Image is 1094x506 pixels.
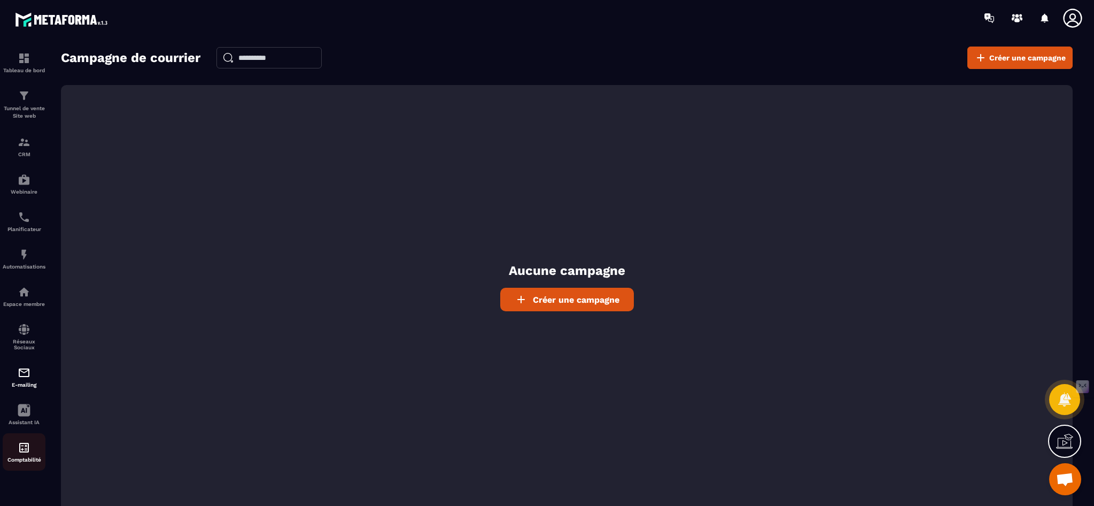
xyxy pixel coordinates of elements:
img: social-network [18,323,30,336]
a: formationformationTunnel de vente Site web [3,81,45,128]
img: scheduler [18,211,30,224]
p: Réseaux Sociaux [3,339,45,350]
p: Comptabilité [3,457,45,463]
a: accountantaccountantComptabilité [3,433,45,471]
a: Créer une campagne [500,288,634,311]
p: Tableau de bord [3,67,45,73]
img: formation [18,89,30,102]
a: automationsautomationsAutomatisations [3,240,45,278]
a: formationformationCRM [3,128,45,165]
h2: Campagne de courrier [61,47,200,68]
p: Planificateur [3,226,45,232]
a: automationsautomationsEspace membre [3,278,45,315]
img: formation [18,136,30,149]
img: automations [18,286,30,298]
p: Assistant IA [3,419,45,425]
a: schedulerschedulerPlanificateur [3,203,45,240]
p: E-mailing [3,382,45,388]
a: Assistant IA [3,396,45,433]
p: Aucune campagne [509,262,625,280]
img: automations [18,173,30,186]
span: Créer une campagne [989,52,1066,63]
p: Webinaire [3,189,45,195]
a: emailemailE-mailing [3,358,45,396]
img: logo [15,10,111,29]
a: social-networksocial-networkRéseaux Sociaux [3,315,45,358]
a: Créer une campagne [967,47,1073,69]
img: email [18,366,30,379]
span: Créer une campagne [533,295,619,305]
p: CRM [3,151,45,157]
p: Automatisations [3,264,45,270]
div: Ouvrir le chat [1049,463,1081,495]
img: automations [18,248,30,261]
a: automationsautomationsWebinaire [3,165,45,203]
p: Espace membre [3,301,45,307]
img: accountant [18,441,30,454]
img: formation [18,52,30,65]
p: Tunnel de vente Site web [3,105,45,120]
a: formationformationTableau de bord [3,44,45,81]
